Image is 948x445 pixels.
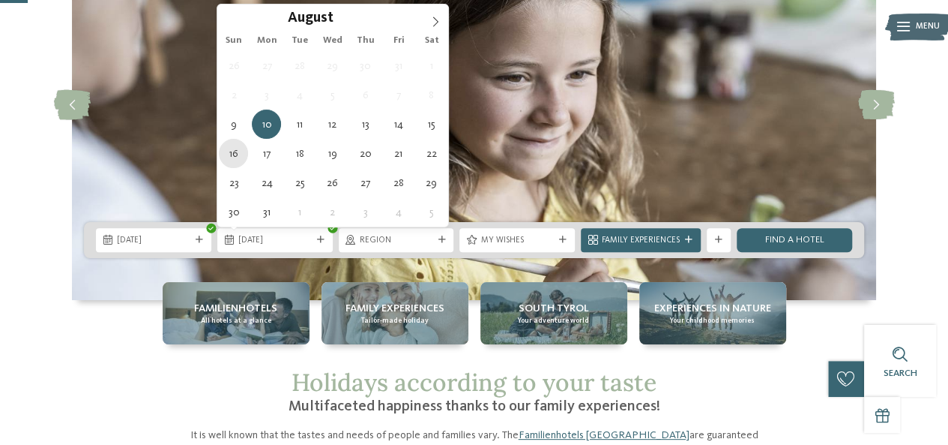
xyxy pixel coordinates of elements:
[519,430,689,440] a: Familienhotels [GEOGRAPHIC_DATA]
[321,282,468,344] a: Select your favourite family experiences! Family Experiences Tailor-made holiday
[351,110,380,139] span: August 13, 2026
[318,197,347,227] span: September 2, 2026
[285,80,314,110] span: August 4, 2026
[287,12,333,26] span: August
[351,139,380,168] span: August 20, 2026
[318,51,347,80] span: July 29, 2026
[480,235,554,247] span: My wishes
[384,51,413,80] span: July 31, 2026
[285,139,314,168] span: August 18, 2026
[349,36,382,46] span: Thu
[670,316,755,326] span: Your childhood memories
[417,197,446,227] span: September 5, 2026
[654,301,771,316] span: Experiences in nature
[252,80,281,110] span: August 3, 2026
[117,235,190,247] span: [DATE]
[519,301,589,316] span: South Tyrol
[283,36,316,46] span: Tue
[639,282,786,344] a: Select your favourite family experiences! Experiences in nature Your childhood memories
[252,197,281,227] span: August 31, 2026
[415,36,448,46] span: Sat
[384,110,413,139] span: August 14, 2026
[417,110,446,139] span: August 15, 2026
[417,168,446,197] span: August 29, 2026
[351,51,380,80] span: July 30, 2026
[480,282,627,344] a: Select your favourite family experiences! South Tyrol Your adventure world
[217,36,250,46] span: Sun
[351,168,380,197] span: August 27, 2026
[884,368,917,378] span: Search
[252,110,281,139] span: August 10, 2026
[518,316,589,326] span: Your adventure world
[382,36,415,46] span: Fri
[417,139,446,168] span: August 22, 2026
[285,51,314,80] span: July 28, 2026
[252,168,281,197] span: August 24, 2026
[384,139,413,168] span: August 21, 2026
[384,80,413,110] span: August 7, 2026
[292,367,656,398] span: Holidays according to your taste
[318,110,347,139] span: August 12, 2026
[361,316,429,326] span: Tailor-made holiday
[318,80,347,110] span: August 5, 2026
[252,139,281,168] span: August 17, 2026
[250,36,283,46] span: Mon
[333,10,382,26] input: Year
[602,235,680,247] span: Family Experiences
[252,51,281,80] span: July 27, 2026
[219,197,248,227] span: August 30, 2026
[285,168,314,197] span: August 25, 2026
[219,139,248,168] span: August 16, 2026
[345,301,444,316] span: Family Experiences
[360,235,433,247] span: Region
[194,301,277,316] span: Familienhotels
[201,316,271,326] span: All hotels at a glance
[219,80,248,110] span: August 2, 2026
[417,51,446,80] span: August 1, 2026
[417,80,446,110] span: August 8, 2026
[351,197,380,227] span: September 3, 2026
[163,282,310,344] a: Select your favourite family experiences! Familienhotels All hotels at a glance
[285,110,314,139] span: August 11, 2026
[384,168,413,197] span: August 28, 2026
[384,197,413,227] span: September 4, 2026
[285,197,314,227] span: September 1, 2026
[219,110,248,139] span: August 9, 2026
[289,399,660,414] span: Multifaceted happiness thanks to our family experiences!
[318,168,347,197] span: August 26, 2026
[318,139,347,168] span: August 19, 2026
[238,235,312,247] span: [DATE]
[219,168,248,197] span: August 23, 2026
[316,36,349,46] span: Wed
[351,80,380,110] span: August 6, 2026
[737,228,852,252] a: Find a hotel
[219,51,248,80] span: July 26, 2026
